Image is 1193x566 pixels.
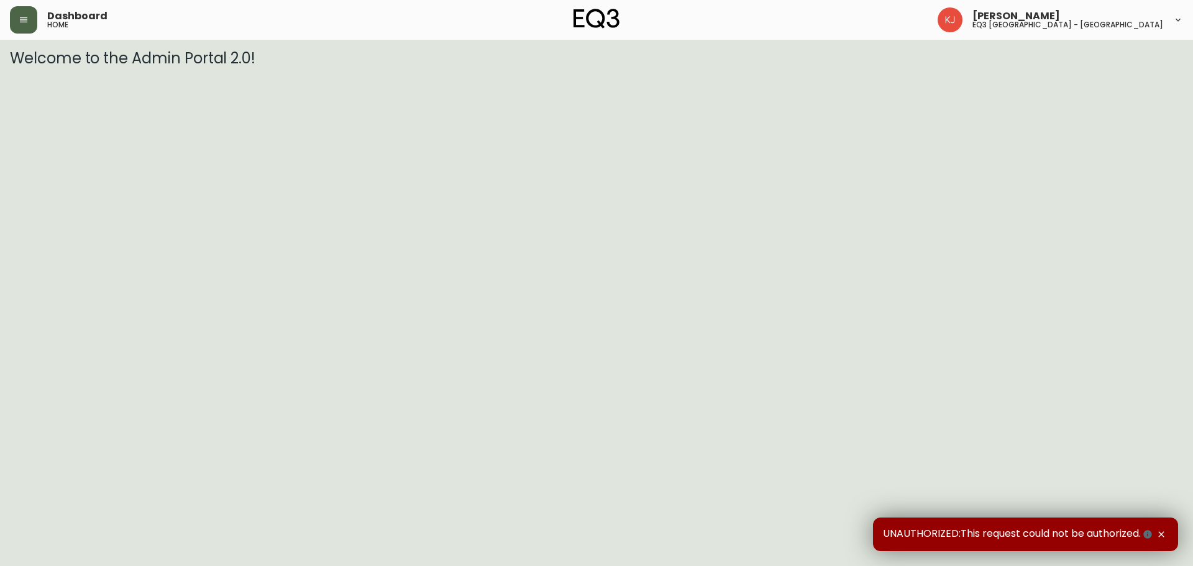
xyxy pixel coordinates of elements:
[574,9,619,29] img: logo
[938,7,962,32] img: 24a625d34e264d2520941288c4a55f8e
[10,50,1183,67] h3: Welcome to the Admin Portal 2.0!
[972,11,1060,21] span: [PERSON_NAME]
[883,527,1154,541] span: UNAUTHORIZED:This request could not be authorized.
[47,21,68,29] h5: home
[972,21,1163,29] h5: eq3 [GEOGRAPHIC_DATA] - [GEOGRAPHIC_DATA]
[47,11,107,21] span: Dashboard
